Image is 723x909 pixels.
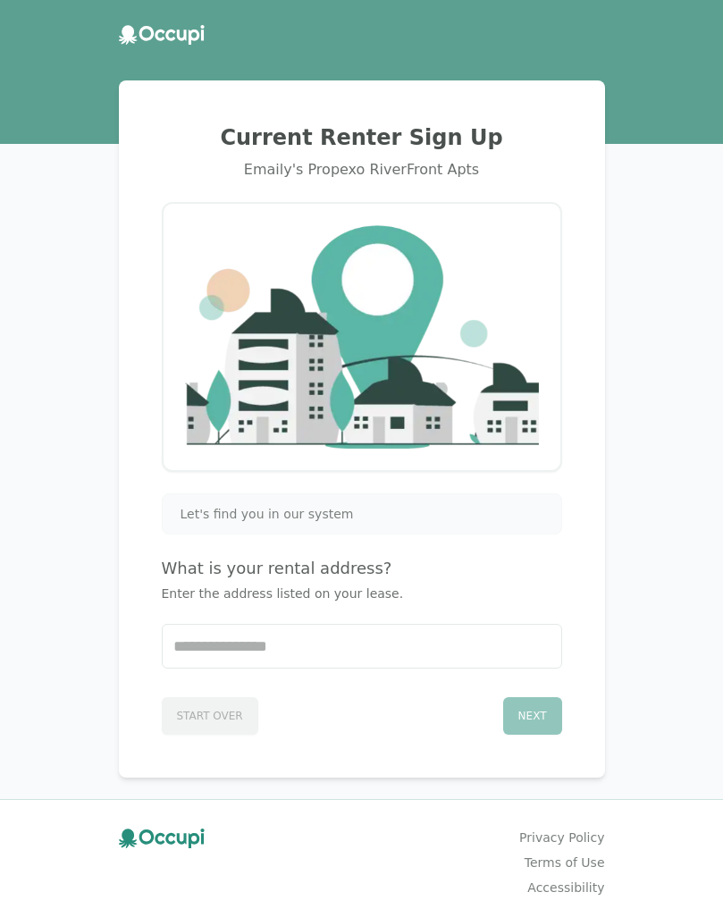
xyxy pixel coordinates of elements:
input: Start typing... [163,625,561,668]
a: Terms of Use [525,854,605,871]
div: Emaily's Propexo RiverFront Apts [140,159,584,181]
img: Company Logo [185,225,539,448]
a: Accessibility [527,879,604,896]
h4: What is your rental address? [162,556,562,581]
span: Let's find you in our system [181,505,354,523]
a: Privacy Policy [519,829,604,846]
p: Enter the address listed on your lease. [162,585,562,602]
h2: Current Renter Sign Up [140,123,584,152]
